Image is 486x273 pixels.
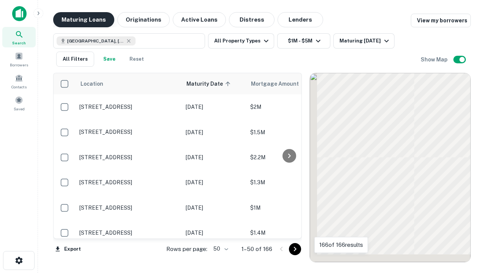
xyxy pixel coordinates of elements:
[2,49,36,69] a: Borrowers
[2,27,36,47] a: Search
[79,154,178,161] p: [STREET_ADDRESS]
[448,212,486,249] iframe: Chat Widget
[76,73,182,94] th: Location
[421,55,449,64] h6: Show Map
[186,204,243,212] p: [DATE]
[310,73,470,262] div: 0 0
[12,6,27,21] img: capitalize-icon.png
[186,79,233,88] span: Maturity Date
[289,243,301,255] button: Go to next page
[319,240,363,249] p: 166 of 166 results
[186,103,243,111] p: [DATE]
[53,12,114,27] button: Maturing Loans
[10,62,28,68] span: Borrowers
[79,129,178,135] p: [STREET_ADDRESS]
[246,73,330,94] th: Mortgage Amount
[56,52,94,67] button: All Filters
[339,36,391,45] div: Maturing [DATE]
[53,33,205,49] button: [GEOGRAPHIC_DATA], [GEOGRAPHIC_DATA], [GEOGRAPHIC_DATA]
[79,104,178,110] p: [STREET_ADDRESS]
[166,245,207,254] p: Rows per page:
[97,52,121,67] button: Save your search to get updates of matches that match your search criteria.
[79,229,178,236] p: [STREET_ADDRESS]
[173,12,226,27] button: Active Loans
[14,106,25,112] span: Saved
[229,12,275,27] button: Distress
[210,243,229,254] div: 50
[208,33,274,49] button: All Property Types
[278,12,323,27] button: Lenders
[2,71,36,91] a: Contacts
[250,229,326,237] p: $1.4M
[125,52,149,67] button: Reset
[186,128,243,136] p: [DATE]
[411,14,471,27] a: View my borrowers
[277,33,330,49] button: $1M - $5M
[53,243,83,255] button: Export
[333,33,394,49] button: Maturing [DATE]
[79,204,178,211] p: [STREET_ADDRESS]
[79,179,178,186] p: [STREET_ADDRESS]
[250,103,326,111] p: $2M
[186,178,243,187] p: [DATE]
[117,12,170,27] button: Originations
[67,38,124,44] span: [GEOGRAPHIC_DATA], [GEOGRAPHIC_DATA], [GEOGRAPHIC_DATA]
[250,128,326,136] p: $1.5M
[182,73,246,94] th: Maturity Date
[80,79,103,88] span: Location
[241,245,272,254] p: 1–50 of 166
[250,204,326,212] p: $1M
[2,93,36,113] a: Saved
[251,79,309,88] span: Mortgage Amount
[250,153,326,162] p: $2.2M
[250,178,326,187] p: $1.3M
[186,229,243,237] p: [DATE]
[11,84,27,90] span: Contacts
[12,40,26,46] span: Search
[186,153,243,162] p: [DATE]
